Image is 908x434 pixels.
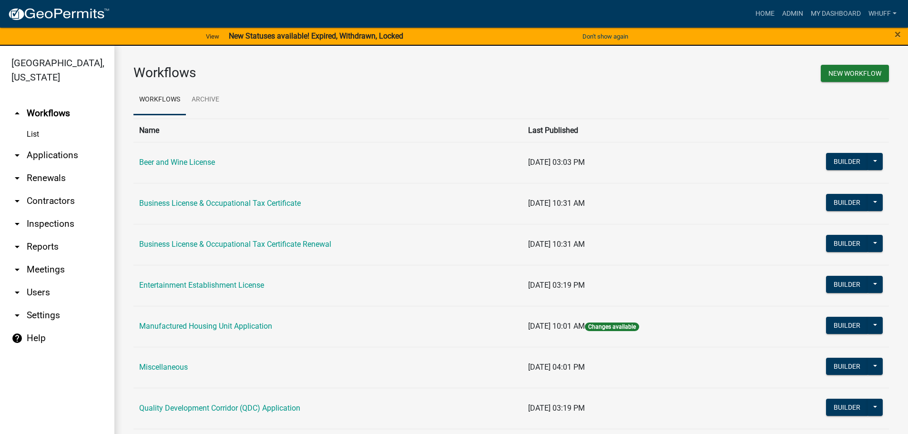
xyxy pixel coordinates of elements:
[522,119,757,142] th: Last Published
[11,218,23,230] i: arrow_drop_down
[11,195,23,207] i: arrow_drop_down
[585,323,639,331] span: Changes available
[807,5,865,23] a: My Dashboard
[139,158,215,167] a: Beer and Wine License
[752,5,778,23] a: Home
[528,158,585,167] span: [DATE] 03:03 PM
[821,65,889,82] button: New Workflow
[11,108,23,119] i: arrow_drop_up
[11,264,23,275] i: arrow_drop_down
[139,404,300,413] a: Quality Development Corridor (QDC) Application
[895,29,901,40] button: Close
[229,31,403,40] strong: New Statuses available! Expired, Withdrawn, Locked
[139,199,301,208] a: Business License & Occupational Tax Certificate
[133,85,186,115] a: Workflows
[528,363,585,372] span: [DATE] 04:01 PM
[11,150,23,161] i: arrow_drop_down
[202,29,223,44] a: View
[11,172,23,184] i: arrow_drop_down
[528,240,585,249] span: [DATE] 10:31 AM
[139,363,188,372] a: Miscellaneous
[139,281,264,290] a: Entertainment Establishment License
[11,241,23,252] i: arrow_drop_down
[528,404,585,413] span: [DATE] 03:19 PM
[778,5,807,23] a: Admin
[826,235,868,252] button: Builder
[528,281,585,290] span: [DATE] 03:19 PM
[11,310,23,321] i: arrow_drop_down
[133,119,522,142] th: Name
[826,153,868,170] button: Builder
[579,29,632,44] button: Don't show again
[139,240,331,249] a: Business License & Occupational Tax Certificate Renewal
[826,399,868,416] button: Builder
[11,333,23,344] i: help
[826,317,868,334] button: Builder
[186,85,225,115] a: Archive
[826,358,868,375] button: Builder
[139,322,272,331] a: Manufactured Housing Unit Application
[528,199,585,208] span: [DATE] 10:31 AM
[895,28,901,41] span: ×
[826,194,868,211] button: Builder
[133,65,504,81] h3: Workflows
[11,287,23,298] i: arrow_drop_down
[826,276,868,293] button: Builder
[865,5,900,23] a: whuff
[528,322,585,331] span: [DATE] 10:01 AM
